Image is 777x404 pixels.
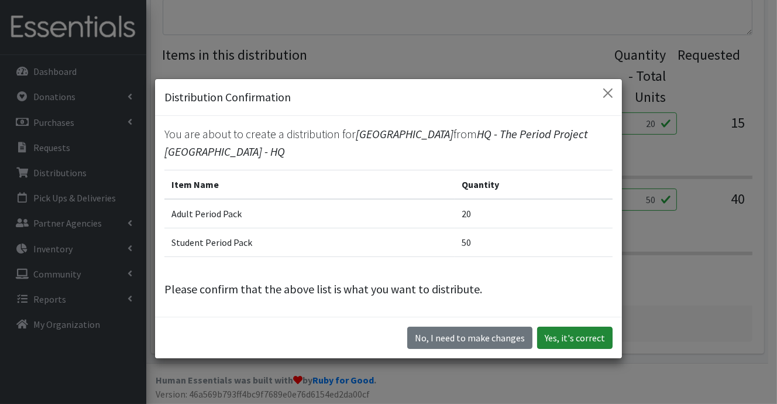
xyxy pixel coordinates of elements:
span: [GEOGRAPHIC_DATA] [356,126,453,141]
p: You are about to create a distribution for from [164,125,613,160]
td: Student Period Pack [164,228,455,256]
td: 20 [455,199,613,228]
td: 50 [455,228,613,256]
button: Close [599,84,617,102]
button: Yes, it's correct [537,327,613,349]
span: HQ - The Period Project [GEOGRAPHIC_DATA] - HQ [164,126,588,159]
td: Adult Period Pack [164,199,455,228]
p: Please confirm that the above list is what you want to distribute. [164,280,613,298]
th: Quantity [455,170,613,199]
button: No I need to make changes [407,327,532,349]
th: Item Name [164,170,455,199]
h5: Distribution Confirmation [164,88,291,106]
